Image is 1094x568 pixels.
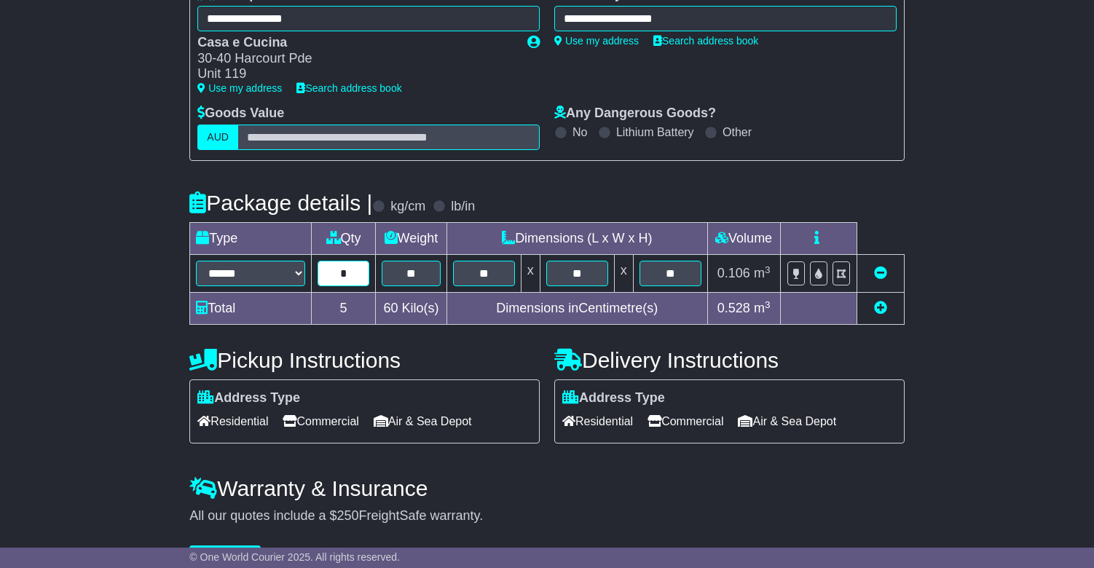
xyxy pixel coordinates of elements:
[383,301,398,315] span: 60
[197,410,268,433] span: Residential
[312,293,376,325] td: 5
[283,410,358,433] span: Commercial
[197,51,513,67] div: 30-40 Harcourt Pde
[189,508,904,524] div: All our quotes include a $ FreightSafe warranty.
[614,255,633,293] td: x
[554,348,905,372] h4: Delivery Instructions
[707,223,780,255] td: Volume
[197,66,513,82] div: Unit 119
[374,410,472,433] span: Air & Sea Depot
[446,223,707,255] td: Dimensions (L x W x H)
[738,410,836,433] span: Air & Sea Depot
[717,266,750,280] span: 0.106
[765,299,771,310] sup: 3
[197,390,300,406] label: Address Type
[312,223,376,255] td: Qty
[451,199,475,215] label: lb/in
[375,223,446,255] td: Weight
[717,301,750,315] span: 0.528
[197,106,284,122] label: Goods Value
[197,35,513,51] div: Casa e Cucina
[562,390,665,406] label: Address Type
[189,476,904,500] h4: Warranty & Insurance
[653,35,758,47] a: Search address book
[296,82,401,94] a: Search address book
[375,293,446,325] td: Kilo(s)
[190,293,312,325] td: Total
[648,410,723,433] span: Commercial
[197,82,282,94] a: Use my address
[190,223,312,255] td: Type
[521,255,540,293] td: x
[337,508,358,523] span: 250
[754,266,771,280] span: m
[874,266,887,280] a: Remove this item
[554,35,639,47] a: Use my address
[572,125,587,139] label: No
[562,410,633,433] span: Residential
[189,551,400,563] span: © One World Courier 2025. All rights reserved.
[765,264,771,275] sup: 3
[189,191,372,215] h4: Package details |
[723,125,752,139] label: Other
[390,199,425,215] label: kg/cm
[874,301,887,315] a: Add new item
[189,348,540,372] h4: Pickup Instructions
[197,125,238,150] label: AUD
[554,106,716,122] label: Any Dangerous Goods?
[616,125,694,139] label: Lithium Battery
[446,293,707,325] td: Dimensions in Centimetre(s)
[754,301,771,315] span: m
